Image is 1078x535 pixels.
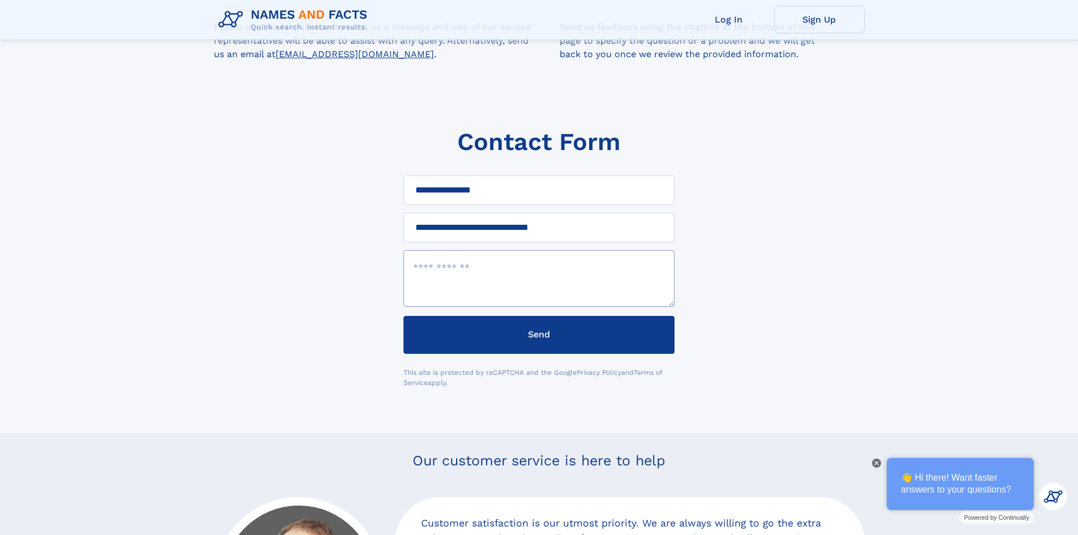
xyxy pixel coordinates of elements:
p: Our customer service is here to help [214,433,865,489]
div: 👋 Hi there! Want faster answers to your questions? [887,458,1034,510]
button: Send [403,316,675,354]
h1: Contact Form [457,128,621,156]
div: Send us feedback using the chatbot at the bottom of this page to specify the question or a proble... [560,20,865,61]
a: Powered by Continually [959,511,1034,524]
div: Please use the form below to send us a message and one of our service representatives will be abl... [214,20,560,61]
img: Close [874,461,879,465]
a: Privacy Policy [577,369,621,376]
a: Log In [684,6,774,33]
div: This site is protected by reCAPTCHA and the Google and apply. [403,367,675,388]
a: [EMAIL_ADDRESS][DOMAIN_NAME] [276,49,434,59]
a: Terms of Service [403,369,663,387]
span: Powered by Continually [964,514,1029,521]
a: Sign Up [774,6,865,33]
img: Logo Names and Facts [214,5,377,35]
img: Kevin [1040,483,1067,510]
